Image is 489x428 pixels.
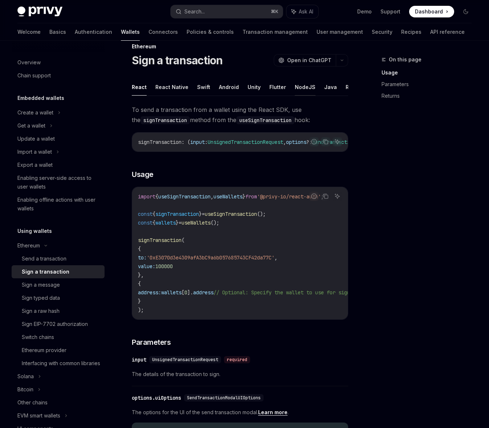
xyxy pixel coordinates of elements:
[12,56,105,69] a: Overview
[382,90,477,102] a: Returns
[17,7,62,17] img: dark logo
[17,148,52,156] div: Import a wallet
[17,411,60,420] div: EVM smart wallets
[17,372,34,381] div: Solana
[138,272,144,278] span: },
[132,43,348,50] div: Ethereum
[12,331,105,344] a: Switch chains
[22,280,60,289] div: Sign a message
[12,158,105,171] a: Export a wallet
[321,137,330,146] button: Copy the contents from the code block
[299,8,313,15] span: Ask AI
[138,139,182,145] span: signTransaction
[12,69,105,82] a: Chain support
[430,23,465,41] a: API reference
[17,385,33,394] div: Bitcoin
[17,398,48,407] div: Other chains
[333,137,342,146] button: Ask AI
[12,252,105,265] a: Send a transaction
[309,137,319,146] button: Report incorrect code
[202,211,205,217] span: =
[17,134,55,143] div: Update a wallet
[243,193,245,200] span: }
[12,291,105,304] a: Sign typed data
[182,237,184,243] span: (
[213,193,243,200] span: useWallets
[199,211,202,217] span: }
[12,396,105,409] a: Other chains
[409,6,454,17] a: Dashboard
[258,409,288,416] a: Learn more
[12,344,105,357] a: Ethereum provider
[155,219,176,226] span: wallets
[17,23,41,41] a: Welcome
[286,5,318,18] button: Ask AI
[152,357,218,363] span: UnsignedTransactionRequest
[158,193,211,200] span: useSignTransaction
[17,58,41,67] div: Overview
[140,116,190,124] code: signTransaction
[138,307,144,313] span: );
[208,139,283,145] span: UnsignedTransactionRequest
[415,8,443,15] span: Dashboard
[184,289,187,296] span: 0
[380,8,400,15] a: Support
[152,211,155,217] span: {
[12,265,105,278] a: Sign a transaction
[22,307,60,315] div: Sign a raw hash
[12,357,105,370] a: Interfacing with common libraries
[138,193,155,200] span: import
[389,55,421,64] span: On this page
[274,54,336,66] button: Open in ChatGPT
[269,78,286,96] button: Flutter
[155,193,158,200] span: {
[132,78,147,96] button: React
[147,254,274,261] span: '0xE3070d3e4309afA3bC9a6b057685743CF42da77C'
[372,23,392,41] a: Security
[346,78,368,96] button: REST API
[236,116,294,124] code: useSignTransaction
[211,193,213,200] span: ,
[138,211,152,217] span: const
[155,211,199,217] span: signTransaction
[382,78,477,90] a: Parameters
[17,195,100,213] div: Enabling offline actions with user wallets
[182,289,184,296] span: [
[460,6,472,17] button: Toggle dark mode
[138,219,152,226] span: const
[193,289,213,296] span: address
[155,263,173,270] span: 100000
[138,246,141,252] span: {
[17,241,40,250] div: Ethereum
[12,193,105,215] a: Enabling offline actions with user wallets
[138,237,182,243] span: signTransaction
[132,356,146,363] div: input
[138,298,141,304] span: }
[324,78,337,96] button: Java
[22,359,100,368] div: Interfacing with common libraries
[317,23,363,41] a: User management
[401,23,421,41] a: Recipes
[161,289,182,296] span: wallets
[132,337,171,347] span: Parameters
[22,320,88,328] div: Sign EIP-7702 authorization
[12,278,105,291] a: Sign a message
[187,289,193,296] span: ].
[382,67,477,78] a: Usage
[257,211,266,217] span: ();
[187,395,261,401] span: SendTransactionModalUIOptions
[17,161,53,169] div: Export a wallet
[49,23,66,41] a: Basics
[219,78,239,96] button: Android
[22,254,66,263] div: Send a transaction
[132,394,181,401] div: options.uiOptions
[152,219,155,226] span: {
[132,169,154,179] span: Usage
[211,219,219,226] span: ();
[17,227,52,235] h5: Using wallets
[138,289,161,296] span: address:
[132,370,348,379] span: The details of the transaction to sign.
[287,57,331,64] span: Open in ChatGPT
[121,23,140,41] a: Wallets
[182,219,211,226] span: useWallets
